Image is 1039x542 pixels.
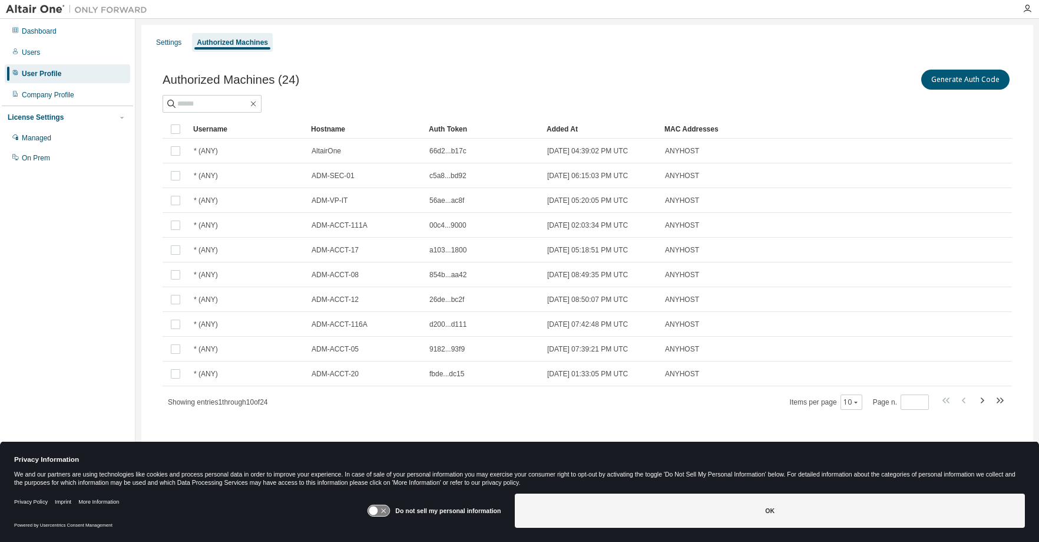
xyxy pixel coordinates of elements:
[547,295,628,304] span: [DATE] 08:50:07 PM UTC
[156,38,181,47] div: Settings
[429,171,466,180] span: c5a8...bd92
[429,320,466,329] span: d200...d111
[22,27,57,36] div: Dashboard
[312,171,355,180] span: ADM-SEC-01
[429,120,537,139] div: Auth Token
[429,146,466,156] span: 66d2...b17c
[665,344,699,354] span: ANYHOST
[547,270,628,280] span: [DATE] 08:49:35 PM UTC
[8,113,64,122] div: License Settings
[312,196,348,205] span: ADM-VP-IT
[429,221,466,230] span: 00c4...9000
[22,48,40,57] div: Users
[312,344,359,354] span: ADM-ACCT-05
[665,196,699,205] span: ANYHOST
[547,171,628,180] span: [DATE] 06:15:03 PM UTC
[22,153,50,163] div: On Prem
[194,146,218,156] span: * (ANY)
[312,221,368,230] span: ADM-ACCT-111A
[194,344,218,354] span: * (ANY)
[665,295,699,304] span: ANYHOST
[429,196,464,205] span: 56ae...ac8f
[873,395,929,410] span: Page n.
[429,245,466,255] span: a103...1800
[194,171,218,180] span: * (ANY)
[547,369,628,379] span: [DATE] 01:33:05 PM UTC
[547,146,628,156] span: [DATE] 04:39:02 PM UTC
[6,4,153,15] img: Altair One
[547,120,655,139] div: Added At
[312,320,368,329] span: ADM-ACCT-116A
[194,369,218,379] span: * (ANY)
[665,369,699,379] span: ANYHOST
[194,320,218,329] span: * (ANY)
[312,270,359,280] span: ADM-ACCT-08
[664,120,888,139] div: MAC Addresses
[312,146,341,156] span: AltairOne
[197,38,268,47] div: Authorized Machines
[22,69,61,78] div: User Profile
[429,369,464,379] span: fbde...dc15
[194,196,218,205] span: * (ANY)
[312,295,359,304] span: ADM-ACCT-12
[547,344,628,354] span: [DATE] 07:39:21 PM UTC
[429,344,465,354] span: 9182...93f9
[194,295,218,304] span: * (ANY)
[168,398,268,406] span: Showing entries 1 through 10 of 24
[790,395,862,410] span: Items per page
[22,133,51,143] div: Managed
[843,398,859,407] button: 10
[429,270,466,280] span: 854b...aa42
[194,221,218,230] span: * (ANY)
[194,270,218,280] span: * (ANY)
[665,245,699,255] span: ANYHOST
[665,146,699,156] span: ANYHOST
[665,320,699,329] span: ANYHOST
[312,369,359,379] span: ADM-ACCT-20
[193,120,302,139] div: Username
[921,70,1010,90] button: Generate Auth Code
[547,221,628,230] span: [DATE] 02:03:34 PM UTC
[194,245,218,255] span: * (ANY)
[547,245,628,255] span: [DATE] 05:18:51 PM UTC
[22,90,74,100] div: Company Profile
[312,245,359,255] span: ADM-ACCT-17
[429,295,464,304] span: 26de...bc2f
[665,221,699,230] span: ANYHOST
[163,73,299,87] span: Authorized Machines (24)
[665,270,699,280] span: ANYHOST
[547,196,628,205] span: [DATE] 05:20:05 PM UTC
[311,120,419,139] div: Hostname
[547,320,628,329] span: [DATE] 07:42:48 PM UTC
[665,171,699,180] span: ANYHOST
